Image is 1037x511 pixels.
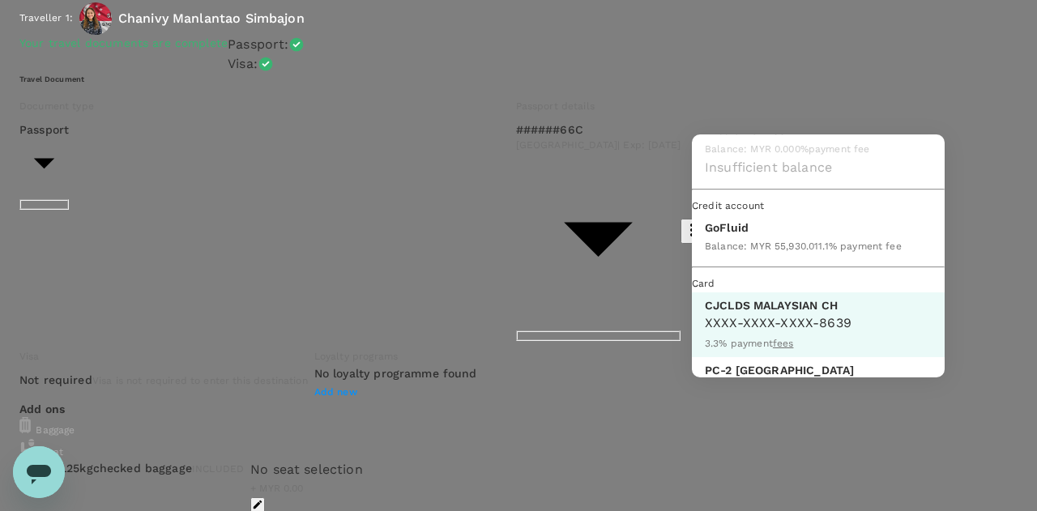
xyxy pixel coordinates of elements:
iframe: Button to launch messaging window [13,446,65,498]
span: + MYR 0.00 [250,483,304,494]
div: No seat selection [250,460,363,479]
span: 25kg checked baggage [66,462,192,475]
img: baggage-icon [19,439,36,455]
span: INCLUDED [192,463,244,475]
div: Seat [19,439,1005,461]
